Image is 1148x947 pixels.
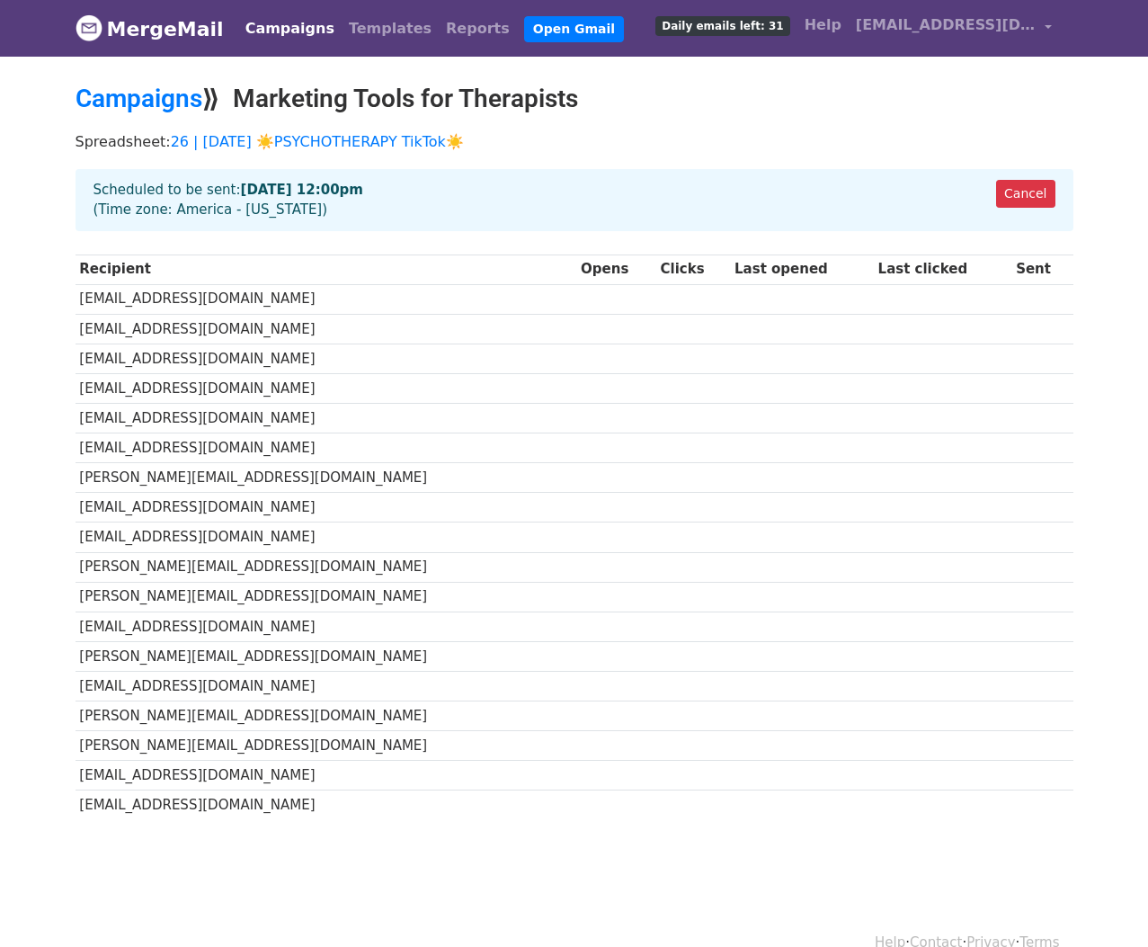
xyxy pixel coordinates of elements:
[76,84,1073,114] h2: ⟫ Marketing Tools for Therapists
[241,182,363,198] strong: [DATE] 12:00pm
[342,11,439,47] a: Templates
[856,14,1036,36] span: [EMAIL_ADDRESS][DOMAIN_NAME]
[76,552,577,582] td: [PERSON_NAME][EMAIL_ADDRESS][DOMAIN_NAME]
[238,11,342,47] a: Campaigns
[439,11,517,47] a: Reports
[730,255,874,284] th: Last opened
[76,373,577,403] td: [EMAIL_ADDRESS][DOMAIN_NAME]
[648,7,796,43] a: Daily emails left: 31
[524,16,624,42] a: Open Gmail
[76,523,577,552] td: [EMAIL_ADDRESS][DOMAIN_NAME]
[76,14,102,41] img: MergeMail logo
[76,791,577,820] td: [EMAIL_ADDRESS][DOMAIN_NAME]
[76,314,577,344] td: [EMAIL_ADDRESS][DOMAIN_NAME]
[656,255,731,284] th: Clicks
[76,10,224,48] a: MergeMail
[76,701,577,731] td: [PERSON_NAME][EMAIL_ADDRESS][DOMAIN_NAME]
[76,284,577,314] td: [EMAIL_ADDRESS][DOMAIN_NAME]
[996,180,1055,208] a: Cancel
[576,255,655,284] th: Opens
[171,133,464,150] a: 26 | [DATE] ☀️PSYCHOTHERAPY TikTok☀️
[76,641,577,671] td: [PERSON_NAME][EMAIL_ADDRESS][DOMAIN_NAME]
[76,671,577,701] td: [EMAIL_ADDRESS][DOMAIN_NAME]
[655,16,789,36] span: Daily emails left: 31
[76,169,1073,231] div: Scheduled to be sent: (Time zone: America - [US_STATE])
[1011,255,1072,284] th: Sent
[76,731,577,761] td: [PERSON_NAME][EMAIL_ADDRESS][DOMAIN_NAME]
[76,132,1073,151] p: Spreadsheet:
[76,493,577,523] td: [EMAIL_ADDRESS][DOMAIN_NAME]
[76,255,577,284] th: Recipient
[76,433,577,463] td: [EMAIL_ADDRESS][DOMAIN_NAME]
[76,612,577,641] td: [EMAIL_ADDRESS][DOMAIN_NAME]
[874,255,1012,284] th: Last clicked
[76,761,577,791] td: [EMAIL_ADDRESS][DOMAIN_NAME]
[76,582,577,612] td: [PERSON_NAME][EMAIL_ADDRESS][DOMAIN_NAME]
[76,463,577,493] td: [PERSON_NAME][EMAIL_ADDRESS][DOMAIN_NAME]
[797,7,849,43] a: Help
[76,84,202,113] a: Campaigns
[849,7,1059,49] a: [EMAIL_ADDRESS][DOMAIN_NAME]
[76,344,577,373] td: [EMAIL_ADDRESS][DOMAIN_NAME]
[76,404,577,433] td: [EMAIL_ADDRESS][DOMAIN_NAME]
